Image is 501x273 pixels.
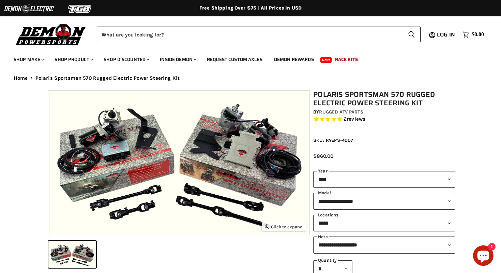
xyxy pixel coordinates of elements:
button: Click to expand [262,222,306,231]
select: modal-name [313,193,455,210]
button: Search [403,27,421,42]
form: Product [97,27,421,42]
div: SKU: PAEPS-4007 [313,137,455,144]
a: Log in [434,32,459,38]
img: IMAGE [49,91,309,235]
select: keys [313,237,455,253]
a: Demon Rewards [269,52,319,66]
select: keys [313,215,455,231]
inbox-online-store-chat: Shopify online store chat [471,245,496,268]
a: $0.00 [459,30,487,40]
span: reviews [347,116,365,122]
a: Request Custom Axles [202,52,268,66]
a: Shop Product [49,52,97,66]
span: Polaris Sportsman 570 Rugged Electric Power Steering Kit [35,75,180,81]
h1: Polaris Sportsman 570 Rugged Electric Power Steering Kit [313,90,455,107]
ul: Main menu [9,50,482,66]
span: $860.00 [313,153,333,159]
div: by [313,108,455,116]
a: Home [14,75,28,81]
span: Click to expand [265,224,303,229]
span: $0.00 [472,31,484,38]
img: Demon Powersports [14,22,88,46]
select: year [313,171,455,188]
input: When autocomplete results are available use up and down arrows to review and enter to select [97,27,403,42]
img: TGB Logo 2 [55,2,106,15]
a: Shop Make [9,52,48,66]
span: Log in [437,30,455,39]
a: Rugged ATV Parts [319,109,363,115]
a: Shop Discounted [98,52,153,66]
a: Race Kits [330,52,363,66]
button: IMAGE thumbnail [48,241,96,268]
span: 2 reviews [344,116,365,122]
img: Demon Electric Logo 2 [3,2,55,15]
a: Inside Demon [155,52,200,66]
span: New! [320,57,332,63]
span: Rated 5.0 out of 5 stars 2 reviews [313,116,455,123]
